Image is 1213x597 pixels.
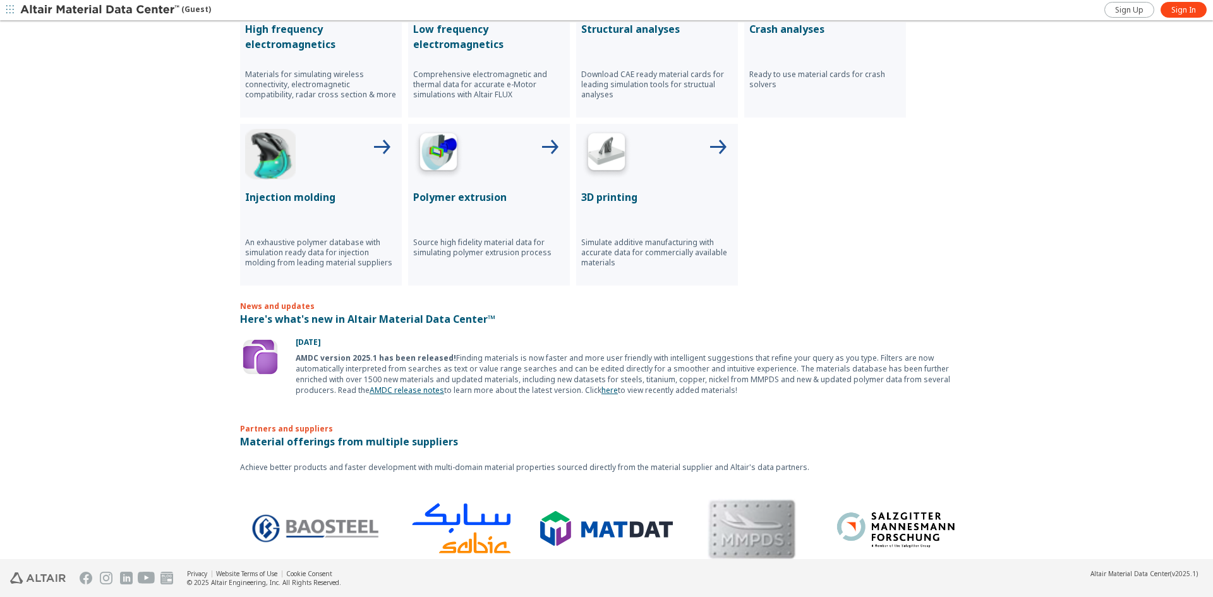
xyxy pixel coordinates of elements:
[370,385,444,395] a: AMDC release notes
[1115,5,1144,15] span: Sign Up
[394,486,526,570] img: Logo - Sabic
[240,403,973,434] p: Partners and suppliers
[216,569,277,578] a: Website Terms of Use
[1090,569,1170,578] span: Altair Material Data Center
[408,124,570,286] button: Polymer Extrusion IconPolymer extrusionSource high fidelity material data for simulating polymer ...
[240,434,973,449] p: Material offerings from multiple suppliers
[296,353,973,395] div: Finding materials is now faster and more user friendly with intelligent suggestions that refine y...
[684,483,817,574] img: MMPDS Logo
[539,511,672,546] img: Logo - MatDat
[413,69,565,100] p: Comprehensive electromagnetic and thermal data for accurate e-Motor simulations with Altair FLUX
[1161,2,1207,18] a: Sign In
[581,238,733,268] p: Simulate additive manufacturing with accurate data for commercially available materials
[187,578,341,587] div: © 2025 Altair Engineering, Inc. All Rights Reserved.
[240,337,281,377] img: Update Icon Software
[1171,5,1196,15] span: Sign In
[240,301,973,311] p: News and updates
[830,504,962,554] img: Logo - Salzgitter
[20,4,211,16] div: (Guest)
[581,190,733,205] p: 3D printing
[576,124,738,286] button: 3D Printing Icon3D printingSimulate additive manufacturing with accurate data for commercially av...
[245,190,397,205] p: Injection molding
[413,21,565,52] p: Low frequency electromagnetics
[749,21,901,37] p: Crash analyses
[1090,569,1198,578] div: (v2025.1)
[296,337,973,347] p: [DATE]
[240,311,973,327] p: Here's what's new in Altair Material Data Center™
[1104,2,1154,18] a: Sign Up
[749,69,901,90] p: Ready to use material cards for crash solvers
[240,462,973,473] p: Achieve better products and faster development with multi-domain material properties sourced dire...
[10,572,66,584] img: Altair Engineering
[296,353,456,363] b: AMDC version 2025.1 has been released!
[581,21,733,37] p: Structural analyses
[581,129,632,179] img: 3D Printing Icon
[413,238,565,258] p: Source high fidelity material data for simulating polymer extrusion process
[413,190,565,205] p: Polymer extrusion
[245,21,397,52] p: High frequency electromagnetics
[413,129,464,179] img: Polymer Extrusion Icon
[601,385,618,395] a: here
[248,513,381,544] img: Logo - BaoSteel
[245,238,397,268] p: An exhaustive polymer database with simulation ready data for injection molding from leading mate...
[187,569,207,578] a: Privacy
[286,569,332,578] a: Cookie Consent
[20,4,181,16] img: Altair Material Data Center
[245,129,296,179] img: Injection Molding Icon
[245,69,397,100] p: Materials for simulating wireless connectivity, electromagnetic compatibility, radar cross sectio...
[581,69,733,100] p: Download CAE ready material cards for leading simulation tools for structual analyses
[240,124,402,286] button: Injection Molding IconInjection moldingAn exhaustive polymer database with simulation ready data ...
